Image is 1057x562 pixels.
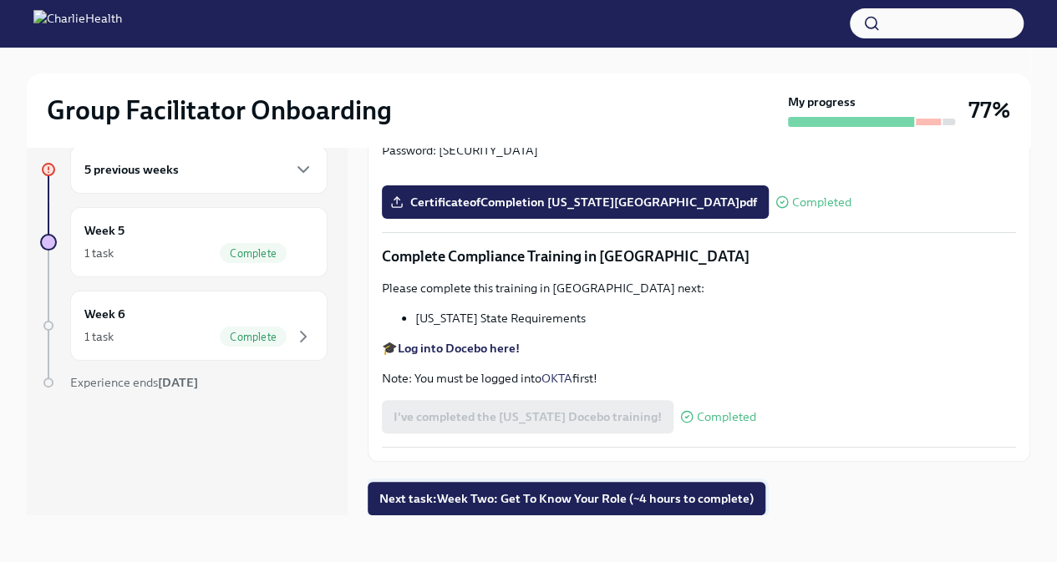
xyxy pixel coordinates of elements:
[382,280,1016,296] p: Please complete this training in [GEOGRAPHIC_DATA] next:
[394,194,757,210] span: CertificateofCompletion [US_STATE][GEOGRAPHIC_DATA]pdf
[84,328,114,345] div: 1 task
[788,94,856,110] strong: My progress
[84,245,114,261] div: 1 task
[415,310,1016,327] li: [US_STATE] State Requirements
[84,160,179,179] h6: 5 previous weeks
[968,95,1010,125] h3: 77%
[368,482,765,515] button: Next task:Week Two: Get To Know Your Role (~4 hours to complete)
[382,340,1016,357] p: 🎓
[382,185,769,219] label: CertificateofCompletion [US_STATE][GEOGRAPHIC_DATA]pdf
[220,331,287,343] span: Complete
[382,370,1016,387] p: Note: You must be logged into first!
[398,341,520,356] a: Log into Docebo here!
[541,371,572,386] a: OKTA
[697,411,756,423] span: Completed
[379,490,754,507] span: Next task : Week Two: Get To Know Your Role (~4 hours to complete)
[40,207,328,277] a: Week 51 taskComplete
[220,247,287,260] span: Complete
[33,10,122,37] img: CharlieHealth
[47,94,392,127] h2: Group Facilitator Onboarding
[84,221,125,240] h6: Week 5
[158,375,198,390] strong: [DATE]
[70,375,198,390] span: Experience ends
[792,196,851,209] span: Completed
[382,246,1016,266] p: Complete Compliance Training in [GEOGRAPHIC_DATA]
[40,291,328,361] a: Week 61 taskComplete
[84,305,125,323] h6: Week 6
[70,145,328,194] div: 5 previous weeks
